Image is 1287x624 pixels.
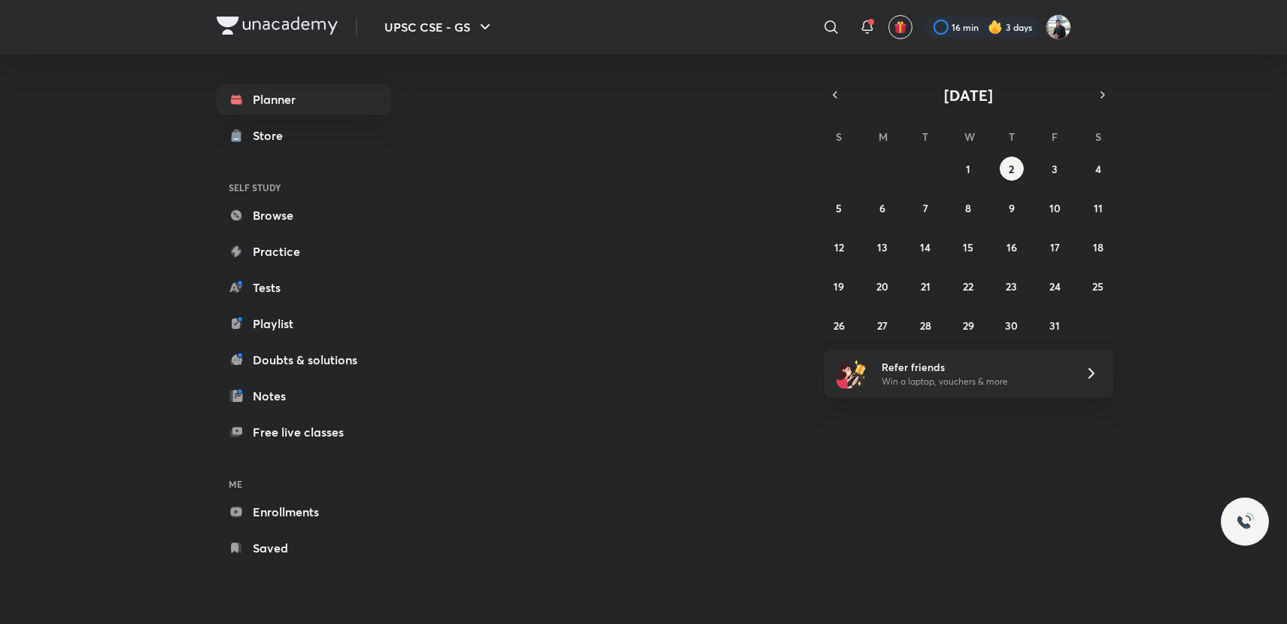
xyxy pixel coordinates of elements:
[217,175,391,200] h6: SELF STUDY
[964,129,975,144] abbr: Wednesday
[845,84,1092,105] button: [DATE]
[836,358,867,388] img: referral
[966,162,970,176] abbr: October 1, 2025
[217,309,391,339] a: Playlist
[922,129,928,144] abbr: Tuesday
[1006,240,1017,254] abbr: October 16, 2025
[870,274,894,298] button: October 20, 2025
[1094,201,1103,215] abbr: October 11, 2025
[217,345,391,375] a: Doubts & solutions
[944,85,993,105] span: [DATE]
[217,236,391,266] a: Practice
[217,84,391,114] a: Planner
[375,12,503,42] button: UPSC CSE - GS
[923,201,928,215] abbr: October 7, 2025
[913,313,937,337] button: October 28, 2025
[1046,14,1071,40] img: RS PM
[836,201,842,215] abbr: October 5, 2025
[834,240,844,254] abbr: October 12, 2025
[1000,313,1024,337] button: October 30, 2025
[833,318,845,333] abbr: October 26, 2025
[1086,274,1110,298] button: October 25, 2025
[217,471,391,497] h6: ME
[920,318,931,333] abbr: October 28, 2025
[827,313,851,337] button: October 26, 2025
[1052,162,1058,176] abbr: October 3, 2025
[965,201,971,215] abbr: October 8, 2025
[956,157,980,181] button: October 1, 2025
[877,240,888,254] abbr: October 13, 2025
[1095,129,1101,144] abbr: Saturday
[963,240,973,254] abbr: October 15, 2025
[833,279,844,294] abbr: October 19, 2025
[217,200,391,230] a: Browse
[1043,196,1067,220] button: October 10, 2025
[1086,196,1110,220] button: October 11, 2025
[1086,157,1110,181] button: October 4, 2025
[1052,129,1058,144] abbr: Friday
[870,196,894,220] button: October 6, 2025
[217,381,391,411] a: Notes
[1000,196,1024,220] button: October 9, 2025
[1049,318,1060,333] abbr: October 31, 2025
[894,20,907,34] img: avatar
[1009,201,1015,215] abbr: October 9, 2025
[1050,240,1060,254] abbr: October 17, 2025
[1049,201,1061,215] abbr: October 10, 2025
[1000,274,1024,298] button: October 23, 2025
[1095,162,1101,176] abbr: October 4, 2025
[1049,279,1061,294] abbr: October 24, 2025
[879,129,888,144] abbr: Monday
[827,196,851,220] button: October 5, 2025
[217,533,391,563] a: Saved
[1043,313,1067,337] button: October 31, 2025
[217,120,391,151] a: Store
[963,279,973,294] abbr: October 22, 2025
[877,318,888,333] abbr: October 27, 2025
[956,274,980,298] button: October 22, 2025
[876,279,888,294] abbr: October 20, 2025
[827,235,851,259] button: October 12, 2025
[1043,235,1067,259] button: October 17, 2025
[1086,235,1110,259] button: October 18, 2025
[1236,513,1254,531] img: ttu
[1043,274,1067,298] button: October 24, 2025
[1005,318,1018,333] abbr: October 30, 2025
[217,272,391,303] a: Tests
[956,196,980,220] button: October 8, 2025
[217,17,338,35] img: Company Logo
[870,313,894,337] button: October 27, 2025
[1009,162,1014,176] abbr: October 2, 2025
[870,235,894,259] button: October 13, 2025
[836,129,842,144] abbr: Sunday
[956,313,980,337] button: October 29, 2025
[988,20,1003,35] img: streak
[253,126,292,145] div: Store
[913,196,937,220] button: October 7, 2025
[827,274,851,298] button: October 19, 2025
[882,375,1067,388] p: Win a laptop, vouchers & more
[1092,279,1103,294] abbr: October 25, 2025
[879,201,885,215] abbr: October 6, 2025
[956,235,980,259] button: October 15, 2025
[217,497,391,527] a: Enrollments
[1000,157,1024,181] button: October 2, 2025
[920,240,930,254] abbr: October 14, 2025
[882,359,1067,375] h6: Refer friends
[1093,240,1103,254] abbr: October 18, 2025
[888,15,912,39] button: avatar
[921,279,930,294] abbr: October 21, 2025
[1000,235,1024,259] button: October 16, 2025
[1043,157,1067,181] button: October 3, 2025
[913,235,937,259] button: October 14, 2025
[217,417,391,447] a: Free live classes
[1009,129,1015,144] abbr: Thursday
[217,17,338,38] a: Company Logo
[963,318,974,333] abbr: October 29, 2025
[1006,279,1017,294] abbr: October 23, 2025
[913,274,937,298] button: October 21, 2025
